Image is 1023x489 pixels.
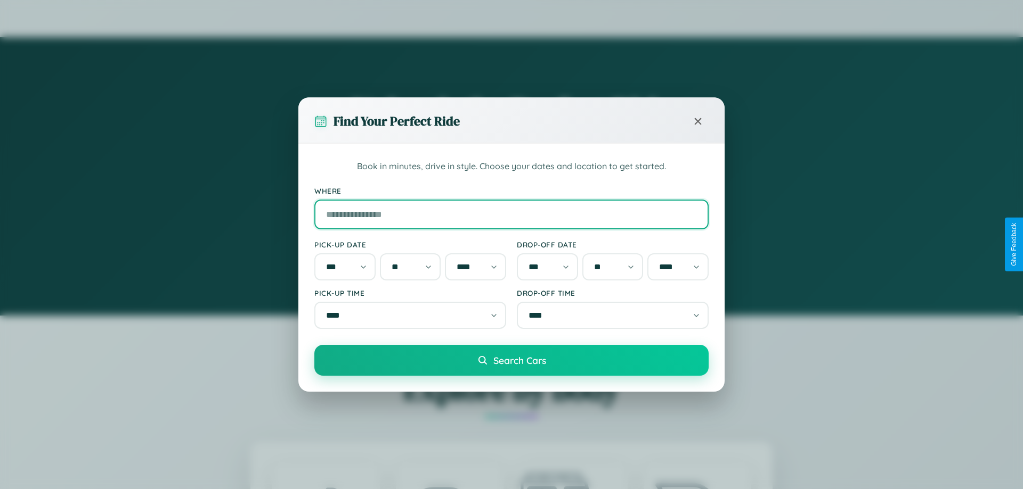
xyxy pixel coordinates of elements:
[517,240,709,249] label: Drop-off Date
[314,345,709,376] button: Search Cars
[314,288,506,297] label: Pick-up Time
[314,240,506,249] label: Pick-up Date
[517,288,709,297] label: Drop-off Time
[314,160,709,173] p: Book in minutes, drive in style. Choose your dates and location to get started.
[493,354,546,366] span: Search Cars
[334,112,460,130] h3: Find Your Perfect Ride
[314,186,709,195] label: Where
